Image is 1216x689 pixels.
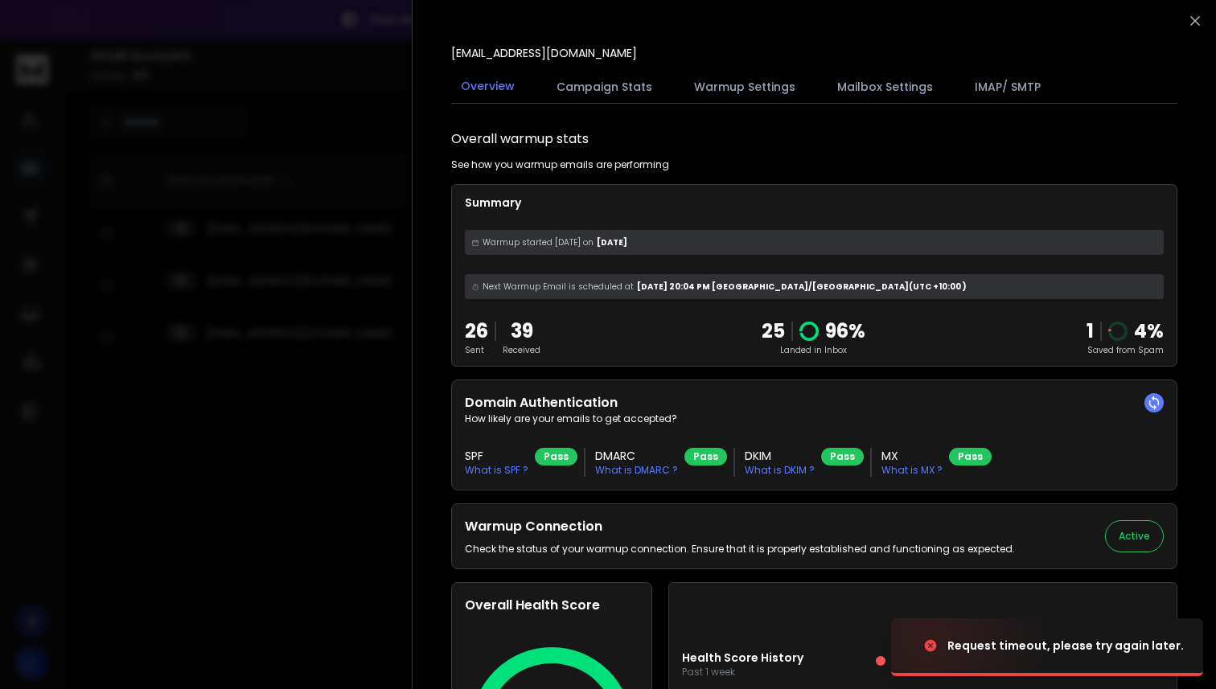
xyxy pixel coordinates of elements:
[451,68,524,105] button: Overview
[881,464,943,477] p: What is MX ?
[684,448,727,465] div: Pass
[483,236,594,248] span: Warmup started [DATE] on
[762,318,785,344] p: 25
[465,318,488,344] p: 26
[825,318,865,344] p: 96 %
[465,543,1015,556] p: Check the status of your warmup connection. Ensure that it is properly established and functionin...
[465,195,1164,211] p: Summary
[465,344,488,356] p: Sent
[465,596,639,615] h2: Overall Health Score
[465,412,1164,425] p: How likely are your emails to get accepted?
[745,464,815,477] p: What is DKIM ?
[465,230,1164,255] div: [DATE]
[682,666,803,679] p: Past 1 week
[1134,318,1164,344] p: 4 %
[451,129,589,149] h1: Overall warmup stats
[682,650,803,666] p: Health Score History
[881,448,943,464] h3: MX
[762,344,865,356] p: Landed in Inbox
[684,69,805,105] button: Warmup Settings
[745,448,815,464] h3: DKIM
[535,448,577,465] div: Pass
[465,464,528,477] p: What is SPF ?
[503,344,540,356] p: Received
[891,602,1052,689] img: image
[821,448,864,465] div: Pass
[503,318,540,344] p: 39
[965,69,1050,105] button: IMAP/ SMTP
[949,448,992,465] div: Pass
[1087,344,1164,356] p: Saved from Spam
[465,448,528,464] h3: SPF
[451,158,669,171] p: See how you warmup emails are performing
[465,393,1164,412] h2: Domain Authentication
[947,638,1184,654] div: Request timeout, please try again later.
[483,281,634,293] span: Next Warmup Email is scheduled at
[547,69,662,105] button: Campaign Stats
[828,69,943,105] button: Mailbox Settings
[1087,318,1094,344] strong: 1
[465,274,1164,299] div: [DATE] 20:04 PM [GEOGRAPHIC_DATA]/[GEOGRAPHIC_DATA] (UTC +10:00 )
[465,517,1015,536] h2: Warmup Connection
[1105,520,1164,552] button: Active
[595,448,678,464] h3: DMARC
[451,45,637,61] p: [EMAIL_ADDRESS][DOMAIN_NAME]
[595,464,678,477] p: What is DMARC ?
